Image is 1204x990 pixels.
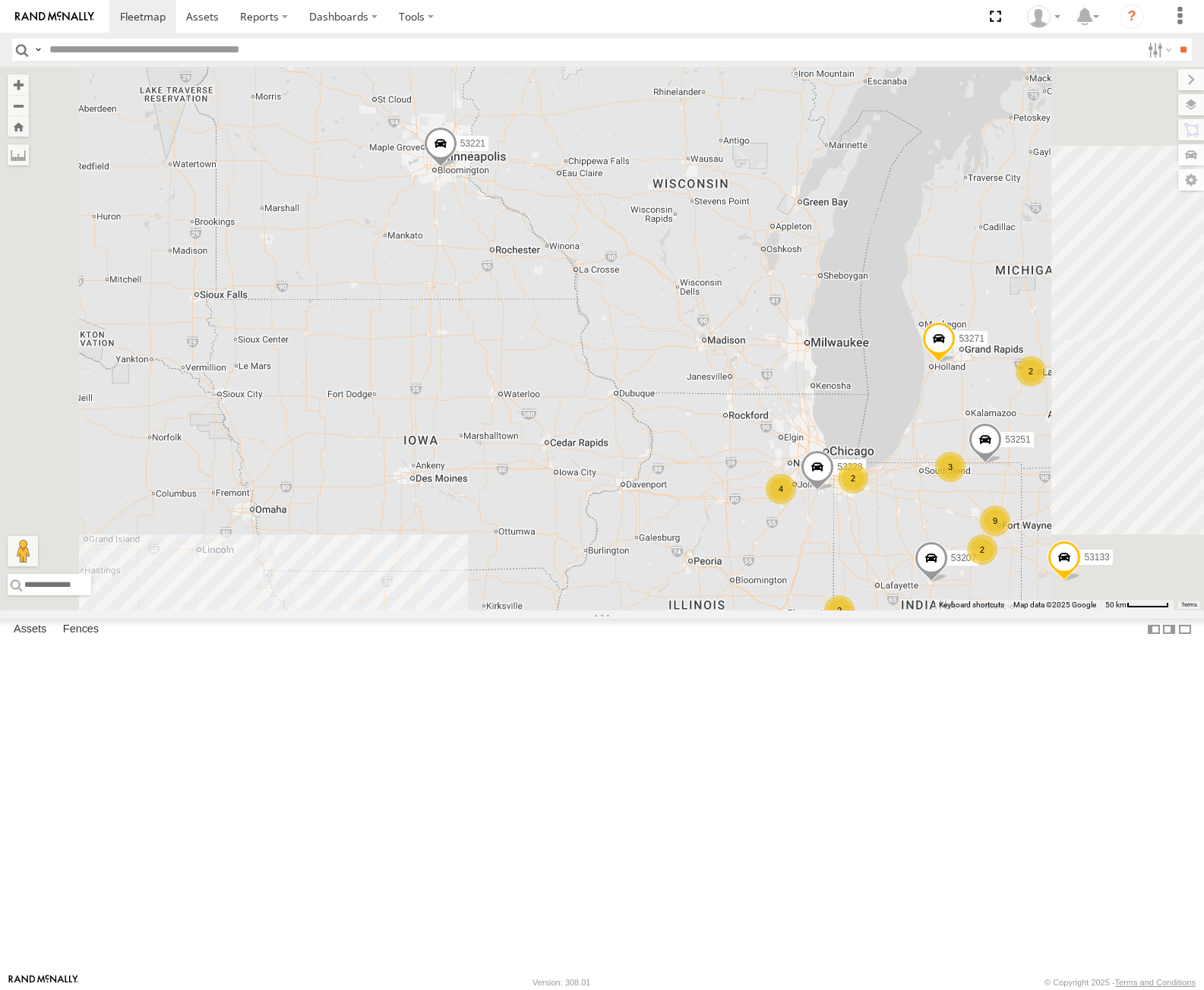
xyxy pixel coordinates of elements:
span: 53228 [837,462,862,473]
button: Map Scale: 50 km per 52 pixels [1101,600,1174,610]
a: Visit our Website [8,975,78,990]
div: 2 [1016,356,1046,386]
label: Search Query [32,39,44,61]
div: Version: 308.01 [532,978,590,987]
span: 53221 [460,138,485,149]
div: 2 [838,463,868,493]
span: 50 km [1105,601,1127,609]
i: ? [1120,5,1144,29]
div: 2 [967,534,997,565]
button: Drag Pegman onto the map to open Street View [8,536,38,566]
button: Keyboard shortcuts [939,600,1004,610]
button: Zoom Home [8,116,29,137]
div: 2 [824,595,855,626]
a: Terms (opens in new tab) [1181,602,1197,608]
img: rand-logo.svg [15,11,94,22]
label: Map Settings [1178,169,1204,191]
label: Assets [6,619,54,640]
a: Terms and Conditions [1115,978,1196,987]
label: Search Filter Options [1142,39,1174,61]
button: Zoom in [8,74,29,95]
div: 4 [766,474,796,504]
div: © Copyright 2025 - [1044,978,1196,987]
label: Dock Summary Table to the Left [1146,619,1161,641]
label: Hide Summary Table [1177,619,1193,641]
button: Zoom out [8,95,29,116]
label: Measure [8,144,29,166]
span: 53133 [1084,552,1109,563]
div: 3 [935,452,965,482]
label: Dock Summary Table to the Right [1161,619,1177,641]
span: 53207 [950,553,975,563]
span: 53251 [1005,434,1030,445]
div: Miky Transport [1022,5,1066,28]
span: Map data ©2025 Google [1013,601,1096,609]
div: 9 [980,506,1010,536]
span: 53271 [959,334,984,345]
label: Fences [55,619,106,640]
